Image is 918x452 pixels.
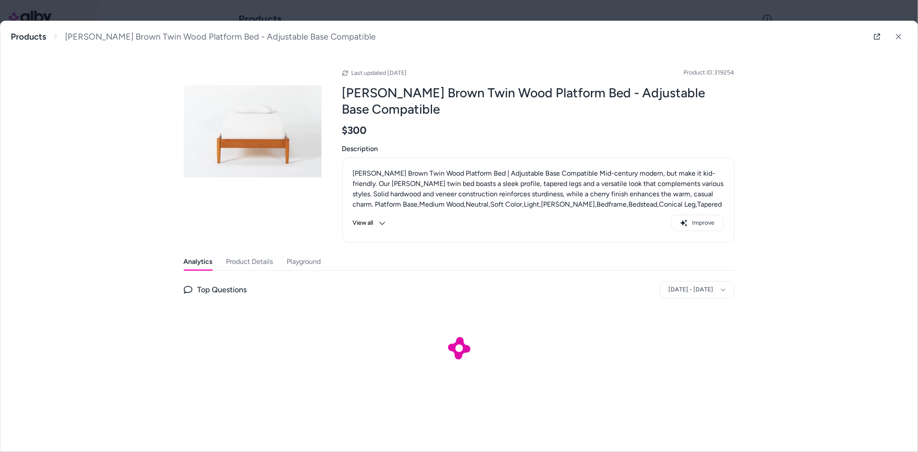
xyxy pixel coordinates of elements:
[65,31,376,42] span: [PERSON_NAME] Brown Twin Wood Platform Bed - Adjustable Base Compatible
[684,68,735,77] span: Product ID: 319254
[11,31,376,42] nav: breadcrumb
[353,168,724,220] p: [PERSON_NAME] Brown Twin Wood Platform Bed | Adjustable Base Compatible Mid-century modern, but m...
[353,215,386,231] button: View all
[184,62,321,200] img: 319254_brown_wood_bed_signature_01.jpg
[342,124,367,137] span: $300
[287,253,321,270] button: Playground
[198,284,247,296] span: Top Questions
[226,253,273,270] button: Product Details
[660,281,735,298] button: [DATE] - [DATE]
[11,31,46,42] a: Products
[184,253,213,270] button: Analytics
[352,69,407,77] span: Last updated [DATE]
[671,215,724,231] button: Improve
[342,85,735,117] h2: [PERSON_NAME] Brown Twin Wood Platform Bed - Adjustable Base Compatible
[342,144,735,154] span: Description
